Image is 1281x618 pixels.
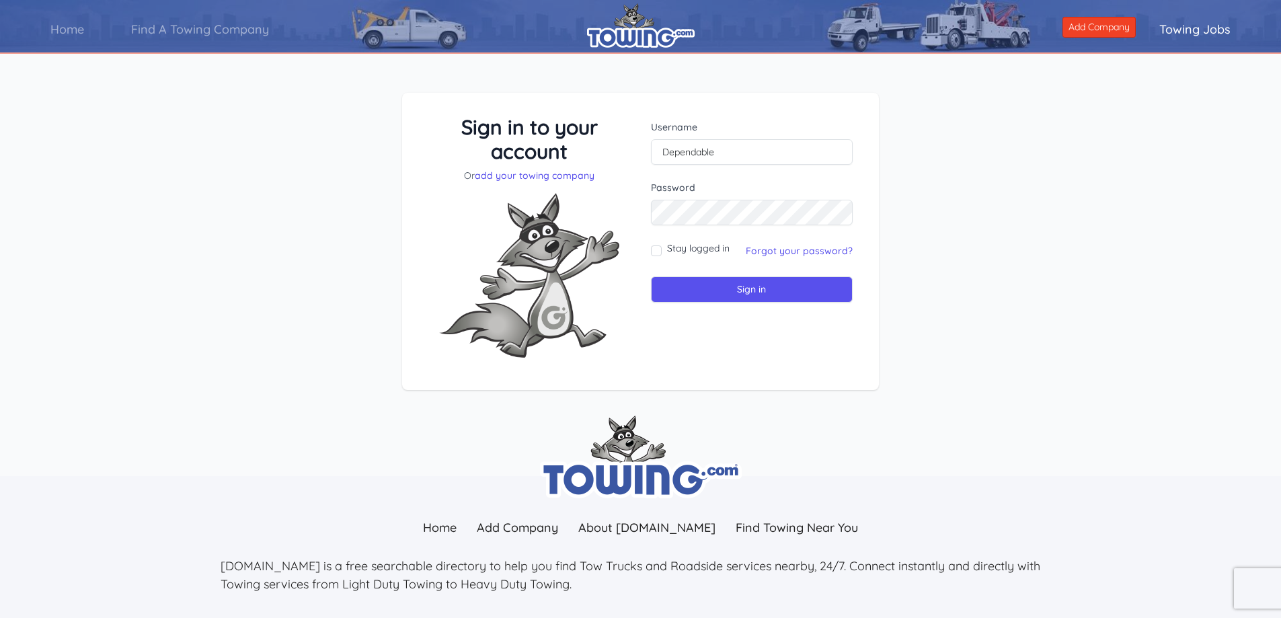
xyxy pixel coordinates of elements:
a: Add Company [467,513,568,542]
a: Home [413,513,467,542]
a: Home [27,10,108,48]
label: Stay logged in [667,241,730,255]
a: add your towing company [475,169,594,182]
img: towing [540,416,742,498]
a: Forgot your password? [746,245,853,257]
a: About [DOMAIN_NAME] [568,513,726,542]
img: Fox-Excited.png [428,182,630,369]
p: Or [428,169,631,182]
label: Username [651,120,853,134]
a: Find Towing Near You [726,513,868,542]
img: logo.png [587,3,695,48]
input: Sign in [651,276,853,303]
a: Add Company [1062,17,1136,38]
h3: Sign in to your account [428,115,631,163]
a: Find A Towing Company [108,10,293,48]
a: Towing Jobs [1136,10,1254,48]
label: Password [651,181,853,194]
p: [DOMAIN_NAME] is a free searchable directory to help you find Tow Trucks and Roadside services ne... [221,557,1061,593]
